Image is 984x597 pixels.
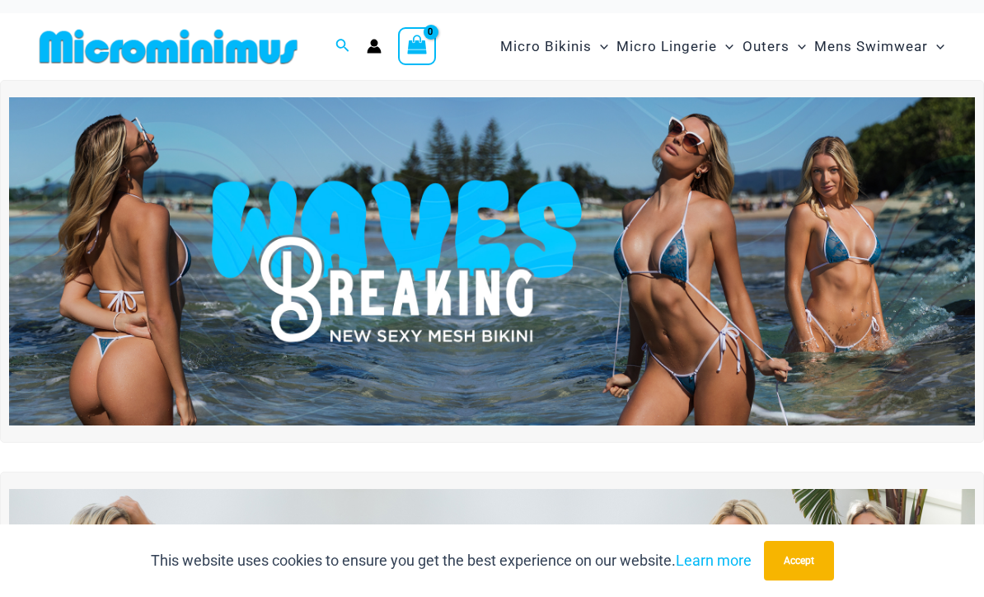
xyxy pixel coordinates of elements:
a: Micro LingerieMenu ToggleMenu Toggle [612,21,738,72]
span: Menu Toggle [717,26,733,68]
nav: Site Navigation [494,19,951,74]
p: This website uses cookies to ensure you get the best experience on our website. [151,548,752,573]
img: MM SHOP LOGO FLAT [33,28,304,65]
img: Waves Breaking Ocean Bikini Pack [9,97,975,425]
a: Learn more [676,552,752,569]
a: OutersMenu ToggleMenu Toggle [738,21,810,72]
a: Search icon link [335,36,350,57]
span: Menu Toggle [928,26,944,68]
span: Outers [743,26,790,68]
span: Menu Toggle [592,26,608,68]
span: Menu Toggle [790,26,806,68]
span: Mens Swimwear [814,26,928,68]
button: Accept [764,541,834,581]
a: Mens SwimwearMenu ToggleMenu Toggle [810,21,949,72]
a: View Shopping Cart, empty [398,27,436,65]
span: Micro Lingerie [616,26,717,68]
span: Micro Bikinis [500,26,592,68]
a: Account icon link [367,39,382,54]
a: Micro BikinisMenu ToggleMenu Toggle [496,21,612,72]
